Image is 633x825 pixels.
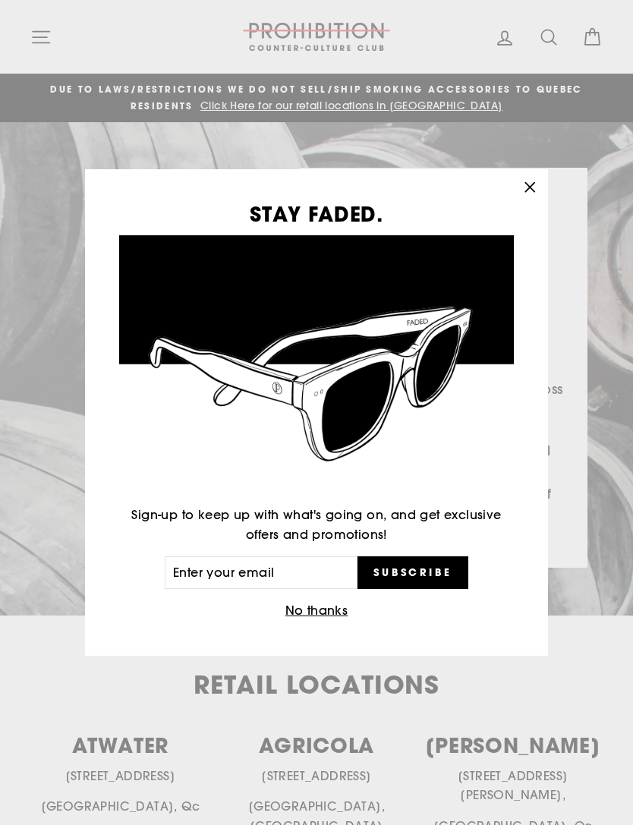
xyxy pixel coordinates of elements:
[373,565,452,579] span: Subscribe
[357,556,468,590] button: Subscribe
[281,600,353,622] button: No thanks
[119,203,514,224] h3: STAY FADED.
[165,556,357,590] input: Enter your email
[119,505,514,544] p: Sign-up to keep up with what's going on, and get exclusive offers and promotions!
